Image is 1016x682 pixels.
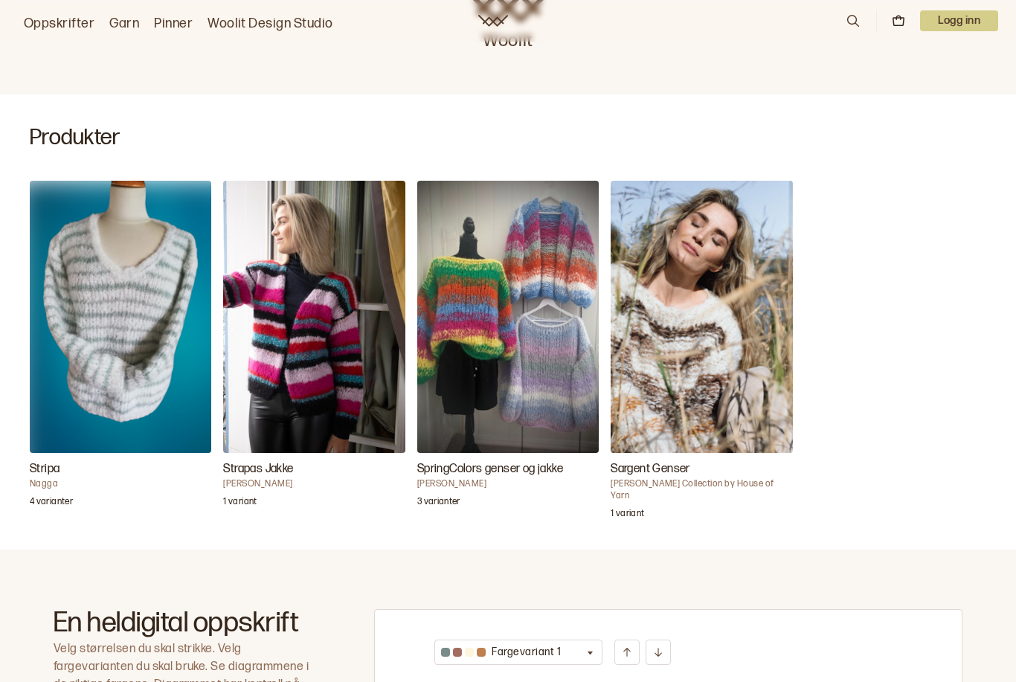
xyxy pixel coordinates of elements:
[30,496,73,511] p: 4 varianter
[54,609,321,637] h2: En heldigital oppskrift
[611,181,792,454] img: Camilla Pihl Collection by House of YarnSargent Genser
[223,460,405,478] h3: Strapas Jakke
[611,508,644,523] p: 1 variant
[223,496,257,511] p: 1 variant
[30,181,211,454] img: NaggaStripa
[417,496,460,511] p: 3 varianter
[417,181,599,520] a: SpringColors genser og jakke
[223,478,405,490] h4: [PERSON_NAME]
[492,645,561,660] p: Fargevariant 1
[223,181,405,520] a: Strapas Jakke
[417,478,599,490] h4: [PERSON_NAME]
[208,13,333,34] a: Woolit Design Studio
[611,478,792,502] h4: [PERSON_NAME] Collection by House of Yarn
[109,13,139,34] a: Garn
[417,460,599,478] h3: SpringColors genser og jakke
[417,181,599,454] img: Marit JægerSpringColors genser og jakke
[920,10,998,31] button: User dropdown
[24,13,94,34] a: Oppskrifter
[30,460,211,478] h3: Stripa
[478,15,508,27] a: Woolit
[611,181,792,520] a: Sargent Genser
[434,640,602,665] button: Fargevariant 1
[223,181,405,454] img: Ane Kydland ThomassenStrapas Jakke
[30,181,211,520] a: Stripa
[611,460,792,478] h3: Sargent Genser
[30,478,211,490] h4: Nagga
[154,13,193,34] a: Pinner
[920,10,998,31] p: Logg inn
